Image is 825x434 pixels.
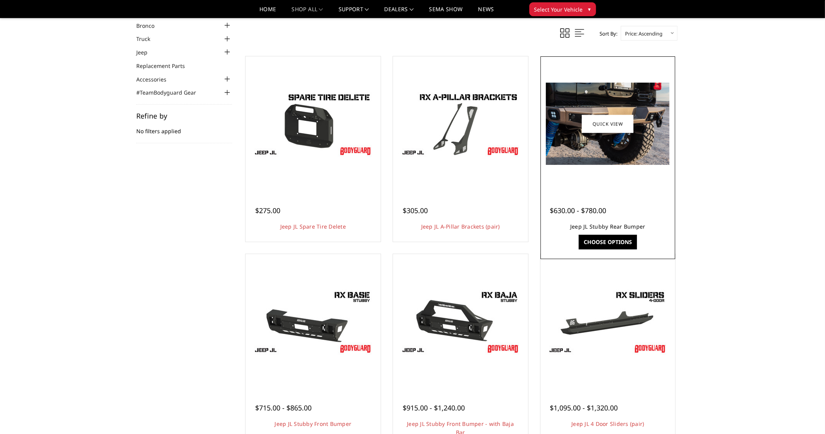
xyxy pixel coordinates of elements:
button: Select Your Vehicle [529,2,596,16]
span: $305.00 [403,206,428,215]
a: Jeep JL Stubby Front Bumper - with Baja Bar Jeep JL Stubby Front Bumper - with Baja Bar [395,256,526,387]
a: Accessories [136,75,176,83]
a: Truck [136,35,160,43]
a: Jeep JL A-Pillar Brackets (pair) [421,223,500,230]
a: Jeep JL Spare Tire Delete Jeep JL Spare Tire Delete [247,58,379,190]
a: Quick view [582,115,634,133]
img: Jeep JL Stubby Rear Bumper [546,83,669,165]
a: Home [259,7,276,18]
a: Dealers [385,7,414,18]
a: Jeep JL Stubby Rear Bumper [570,223,645,230]
a: Jeep JL 4 Door Sliders (pair) [571,420,644,427]
div: No filters applied [136,112,232,143]
iframe: Chat Widget [786,397,825,434]
a: shop all [292,7,323,18]
a: Jeep JL Stubby Front Bumper [247,256,379,387]
a: SEMA Show [429,7,462,18]
a: News [478,7,494,18]
a: Jeep JL Stubby Rear Bumper Jeep JL Stubby Rear Bumper [542,58,674,190]
a: Bronco [136,22,164,30]
a: Jeep JL 4 Door Sliders (pair) Jeep JL 4 Door Sliders (pair) [542,256,674,387]
a: Support [339,7,369,18]
span: Select Your Vehicle [534,5,583,14]
span: $630.00 - $780.00 [550,206,606,215]
img: Jeep JL Stubby Front Bumper [251,287,375,356]
span: $1,095.00 - $1,320.00 [550,403,618,412]
a: Choose Options [579,235,637,249]
a: Jeep JL A-Pillar Brackets (pair) Jeep JL A-Pillar Brackets (pair) [395,58,526,190]
label: Sort By: [595,28,617,39]
span: $915.00 - $1,240.00 [403,403,465,412]
span: ▾ [588,5,591,13]
a: Replacement Parts [136,62,195,70]
a: Jeep JL Spare Tire Delete [280,223,346,230]
a: Jeep [136,48,157,56]
span: $715.00 - $865.00 [255,403,312,412]
a: #TeamBodyguard Gear [136,88,206,97]
span: $275.00 [255,206,280,215]
h5: Refine by [136,112,232,119]
a: Jeep JL Stubby Front Bumper [275,420,352,427]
